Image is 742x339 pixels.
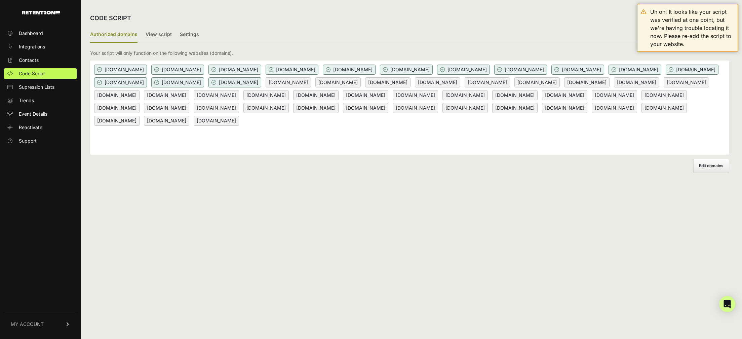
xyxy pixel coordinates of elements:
[641,103,687,113] span: [DOMAIN_NAME]
[609,65,661,75] span: [DOMAIN_NAME]
[365,77,411,87] span: [DOMAIN_NAME]
[4,314,77,334] a: MY ACCOUNT
[4,28,77,39] a: Dashboard
[90,50,233,57] p: Your script will only function on the following websites (domains).
[343,103,388,113] span: [DOMAIN_NAME]
[699,163,724,168] span: Edit domains
[144,90,189,100] span: [DOMAIN_NAME]
[4,55,77,66] a: Contacts
[4,95,77,106] a: Trends
[208,77,261,87] span: [DOMAIN_NAME]
[492,90,538,100] span: [DOMAIN_NAME]
[641,90,687,100] span: [DOMAIN_NAME]
[94,103,140,113] span: [DOMAIN_NAME]
[343,90,388,100] span: [DOMAIN_NAME]
[19,124,42,131] span: Reactivate
[94,65,147,75] span: [DOMAIN_NAME]
[4,41,77,52] a: Integrations
[90,13,131,23] h2: CODE SCRIPT
[146,27,172,43] label: View script
[208,65,261,75] span: [DOMAIN_NAME]
[266,65,318,75] span: [DOMAIN_NAME]
[293,103,339,113] span: [DOMAIN_NAME]
[293,90,339,100] span: [DOMAIN_NAME]
[19,97,34,104] span: Trends
[243,90,289,100] span: [DOMAIN_NAME]
[19,57,39,64] span: Contacts
[144,116,189,126] span: [DOMAIN_NAME]
[19,30,43,37] span: Dashboard
[592,103,637,113] span: [DOMAIN_NAME]
[415,77,460,87] span: [DOMAIN_NAME]
[614,77,659,87] span: [DOMAIN_NAME]
[542,103,587,113] span: [DOMAIN_NAME]
[4,82,77,92] a: Supression Lists
[4,136,77,146] a: Support
[194,116,239,126] span: [DOMAIN_NAME]
[19,84,54,90] span: Supression Lists
[144,103,189,113] span: [DOMAIN_NAME]
[380,65,433,75] span: [DOMAIN_NAME]
[151,65,204,75] span: [DOMAIN_NAME]
[494,65,547,75] span: [DOMAIN_NAME]
[4,68,77,79] a: Code Script
[22,11,60,14] img: Retention.com
[194,90,239,100] span: [DOMAIN_NAME]
[650,8,734,48] div: Uh oh! It looks like your script was verified at one point, but we're having trouble locating it ...
[551,65,604,75] span: [DOMAIN_NAME]
[94,90,140,100] span: [DOMAIN_NAME]
[180,27,199,43] label: Settings
[564,77,610,87] span: [DOMAIN_NAME]
[664,77,709,87] span: [DOMAIN_NAME]
[442,90,488,100] span: [DOMAIN_NAME]
[151,77,204,87] span: [DOMAIN_NAME]
[90,27,138,43] label: Authorized domains
[719,296,735,312] div: Open Intercom Messenger
[465,77,510,87] span: [DOMAIN_NAME]
[592,90,637,100] span: [DOMAIN_NAME]
[11,321,44,328] span: MY ACCOUNT
[19,138,37,144] span: Support
[243,103,289,113] span: [DOMAIN_NAME]
[442,103,488,113] span: [DOMAIN_NAME]
[94,77,147,87] span: [DOMAIN_NAME]
[4,122,77,133] a: Reactivate
[542,90,587,100] span: [DOMAIN_NAME]
[4,109,77,119] a: Event Details
[393,90,438,100] span: [DOMAIN_NAME]
[19,111,47,117] span: Event Details
[393,103,438,113] span: [DOMAIN_NAME]
[514,77,560,87] span: [DOMAIN_NAME]
[315,77,361,87] span: [DOMAIN_NAME]
[323,65,376,75] span: [DOMAIN_NAME]
[94,116,140,126] span: [DOMAIN_NAME]
[666,65,718,75] span: [DOMAIN_NAME]
[437,65,490,75] span: [DOMAIN_NAME]
[19,70,45,77] span: Code Script
[492,103,538,113] span: [DOMAIN_NAME]
[194,103,239,113] span: [DOMAIN_NAME]
[19,43,45,50] span: Integrations
[266,77,311,87] span: [DOMAIN_NAME]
